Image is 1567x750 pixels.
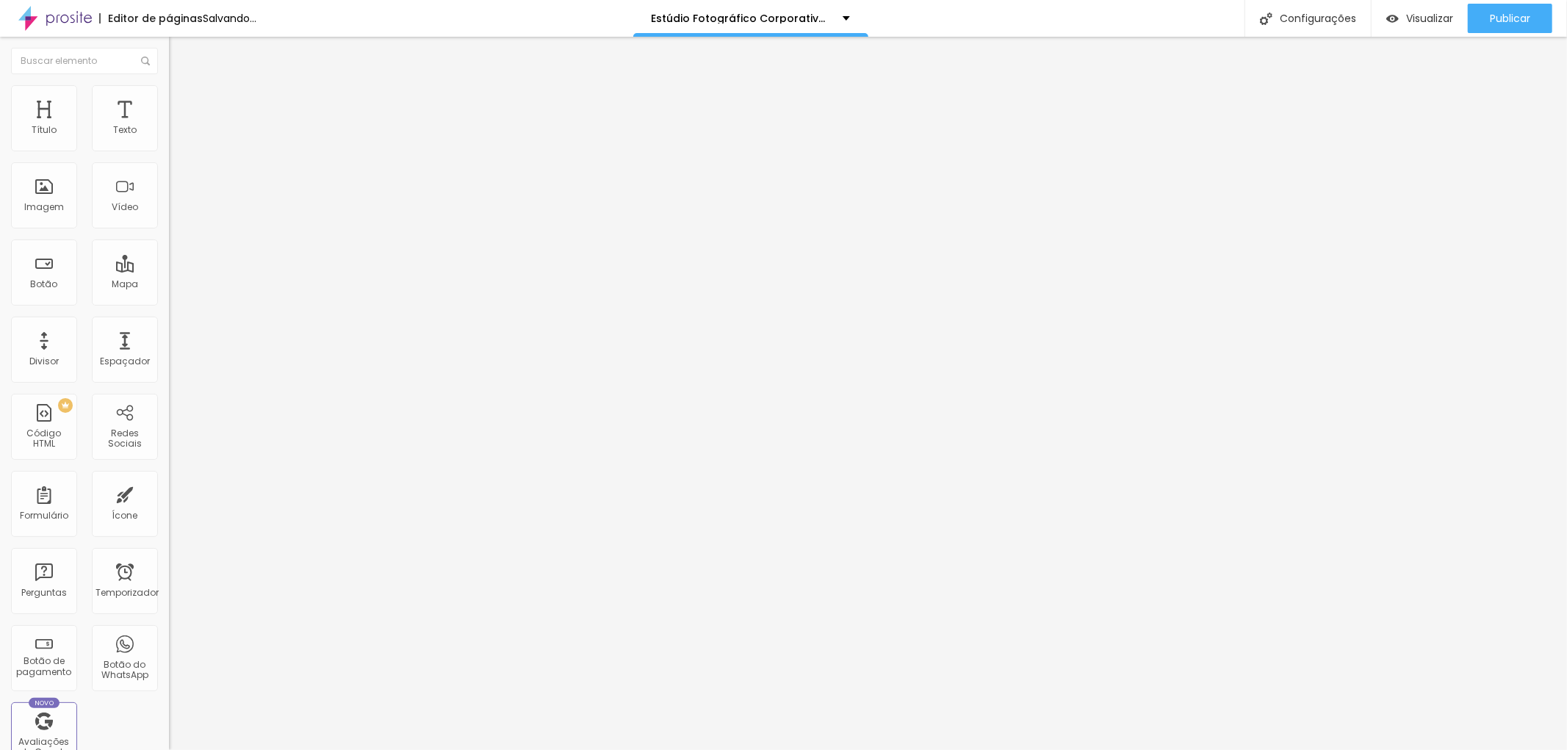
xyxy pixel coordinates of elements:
font: Código HTML [27,427,62,450]
button: Visualizar [1372,4,1468,33]
font: Título [32,123,57,136]
font: Botão do WhatsApp [101,658,148,681]
font: Novo [35,699,54,707]
font: Perguntas [21,586,67,599]
font: Editor de páginas [108,11,203,26]
font: Formulário [20,509,68,522]
font: Publicar [1490,11,1530,26]
iframe: Editor [169,37,1567,750]
font: Divisor [29,355,59,367]
font: Redes Sociais [108,427,142,450]
font: Espaçador [100,355,150,367]
img: Ícone [1260,12,1272,25]
font: Botão de pagamento [17,655,72,677]
font: Visualizar [1406,11,1453,26]
font: Mapa [112,278,138,290]
button: Publicar [1468,4,1552,33]
font: Botão [31,278,58,290]
font: Ícone [112,509,138,522]
font: Imagem [24,201,64,213]
div: Salvando... [203,13,256,24]
font: Estúdio Fotográfico Corporativo em [GEOGRAPHIC_DATA] [652,11,967,26]
img: view-1.svg [1386,12,1399,25]
input: Buscar elemento [11,48,158,74]
font: Temporizador [96,586,159,599]
font: Texto [113,123,137,136]
font: Configurações [1280,11,1356,26]
font: Vídeo [112,201,138,213]
img: Ícone [141,57,150,65]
